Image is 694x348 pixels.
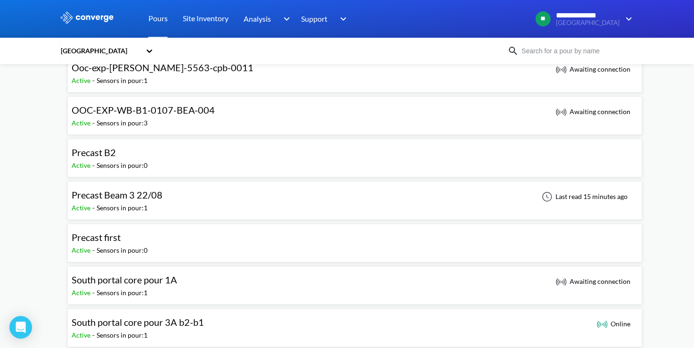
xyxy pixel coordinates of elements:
div: Online [596,318,630,330]
a: OOC-EXP-WB-B1-0107-BEA-004Active-Sensors in pour:3 Awaiting connection [67,107,642,115]
span: Active [72,204,92,212]
span: Active [72,161,92,169]
span: Precast first [72,232,121,243]
div: Last read 15 minutes ago [537,191,630,202]
span: [GEOGRAPHIC_DATA] [556,19,620,26]
img: awaiting_connection_icon.svg [555,64,567,75]
span: Active [72,289,92,297]
img: downArrow.svg [334,13,349,25]
span: South portal core pour 3A b2-b1 [72,316,204,328]
input: Search for a pour by name [519,46,633,56]
span: South portal core pour 1A [72,274,177,285]
a: Ooc-exp-[PERSON_NAME]-5563-cpb-0011Active-Sensors in pour:1 Awaiting connection [67,65,642,73]
div: Awaiting connection [555,64,630,75]
div: Sensors in pour: 1 [97,288,147,298]
span: Precast Beam 3 22/08 [72,189,163,200]
img: logo_ewhite.svg [60,11,114,24]
img: awaiting_connection_icon.svg [555,106,567,117]
span: Support [301,13,327,25]
div: Sensors in pour: 1 [97,75,147,86]
a: Precast firstActive-Sensors in pour:0 [67,234,642,242]
span: - [92,246,97,254]
a: Precast B2Active-Sensors in pour:0 [67,149,642,157]
a: South portal core pour 3A b2-b1Active-Sensors in pour:1 Online [67,319,642,327]
span: - [92,161,97,169]
img: awaiting_connection_icon.svg [555,276,567,287]
img: icon-search.svg [507,45,519,57]
span: - [92,331,97,339]
a: South portal core pour 1AActive-Sensors in pour:1 Awaiting connection [67,277,642,285]
div: Sensors in pour: 0 [97,245,147,256]
img: downArrow.svg [620,13,635,25]
span: - [92,289,97,297]
span: Ooc-exp-[PERSON_NAME]-5563-cpb-0011 [72,62,253,73]
div: Sensors in pour: 1 [97,330,147,340]
img: online_icon.svg [596,318,608,330]
div: Awaiting connection [555,106,630,117]
img: downArrow.svg [277,13,292,25]
div: Awaiting connection [555,276,630,287]
div: Sensors in pour: 0 [97,160,147,171]
a: Precast Beam 3 22/08Active-Sensors in pour:1Last read 15 minutes ago [67,192,642,200]
div: Sensors in pour: 1 [97,203,147,213]
span: Active [72,246,92,254]
span: Active [72,331,92,339]
span: - [92,76,97,84]
span: Analysis [244,13,271,25]
span: Active [72,119,92,127]
span: OOC-EXP-WB-B1-0107-BEA-004 [72,104,215,116]
span: - [92,204,97,212]
div: Sensors in pour: 3 [97,118,147,128]
div: [GEOGRAPHIC_DATA] [60,46,141,56]
span: - [92,119,97,127]
span: Active [72,76,92,84]
div: Open Intercom Messenger [9,316,32,339]
span: Precast B2 [72,147,116,158]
